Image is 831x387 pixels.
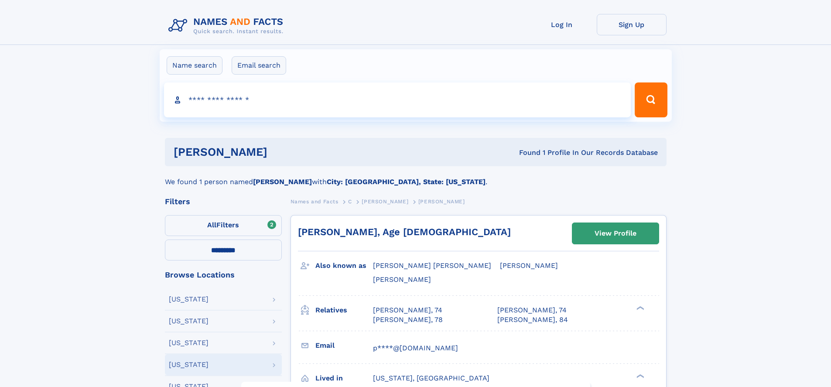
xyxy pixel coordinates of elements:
[253,178,312,186] b: [PERSON_NAME]
[315,338,373,353] h3: Email
[169,318,209,325] div: [US_STATE]
[164,82,631,117] input: search input
[373,315,443,325] a: [PERSON_NAME], 78
[298,226,511,237] a: [PERSON_NAME], Age [DEMOGRAPHIC_DATA]
[362,199,408,205] span: [PERSON_NAME]
[327,178,486,186] b: City: [GEOGRAPHIC_DATA], State: [US_STATE]
[373,374,489,382] span: [US_STATE], [GEOGRAPHIC_DATA]
[597,14,667,35] a: Sign Up
[315,258,373,273] h3: Also known as
[635,82,667,117] button: Search Button
[500,261,558,270] span: [PERSON_NAME]
[373,275,431,284] span: [PERSON_NAME]
[165,14,291,38] img: Logo Names and Facts
[165,166,667,187] div: We found 1 person named with .
[418,199,465,205] span: [PERSON_NAME]
[393,148,658,158] div: Found 1 Profile In Our Records Database
[595,223,636,243] div: View Profile
[291,196,339,207] a: Names and Facts
[165,271,282,279] div: Browse Locations
[169,339,209,346] div: [US_STATE]
[527,14,597,35] a: Log In
[167,56,222,75] label: Name search
[572,223,659,244] a: View Profile
[497,315,568,325] a: [PERSON_NAME], 84
[207,221,216,229] span: All
[348,196,352,207] a: C
[373,261,491,270] span: [PERSON_NAME] [PERSON_NAME]
[634,373,645,379] div: ❯
[634,305,645,311] div: ❯
[232,56,286,75] label: Email search
[315,371,373,386] h3: Lived in
[373,305,442,315] a: [PERSON_NAME], 74
[165,215,282,236] label: Filters
[315,303,373,318] h3: Relatives
[169,361,209,368] div: [US_STATE]
[362,196,408,207] a: [PERSON_NAME]
[348,199,352,205] span: C
[497,305,567,315] a: [PERSON_NAME], 74
[169,296,209,303] div: [US_STATE]
[165,198,282,205] div: Filters
[174,147,393,158] h1: [PERSON_NAME]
